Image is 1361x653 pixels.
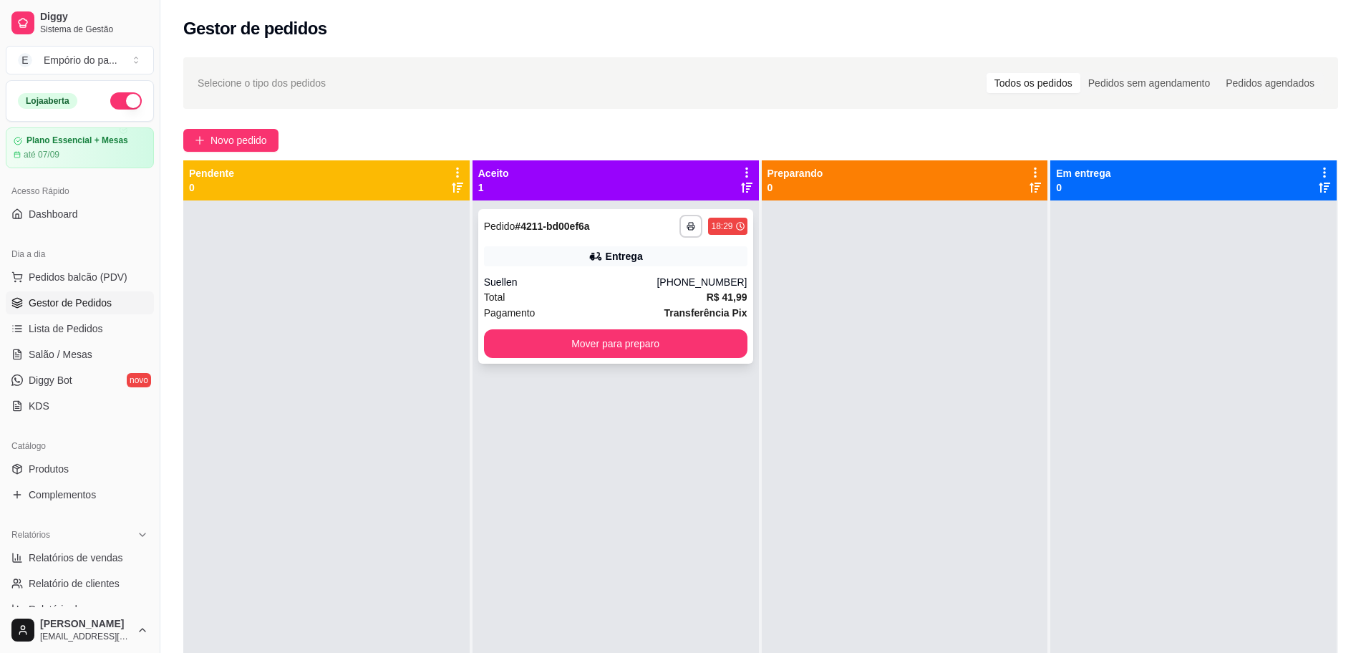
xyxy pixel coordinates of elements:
span: Relatórios de vendas [29,551,123,565]
a: Relatório de clientes [6,572,154,595]
p: Pendente [189,166,234,180]
span: plus [195,135,205,145]
a: KDS [6,395,154,417]
article: Plano Essencial + Mesas [26,135,128,146]
span: Gestor de Pedidos [29,296,112,310]
a: Relatório de mesas [6,598,154,621]
a: Produtos [6,458,154,480]
h2: Gestor de pedidos [183,17,327,40]
a: Gestor de Pedidos [6,291,154,314]
span: Pagamento [484,305,536,321]
span: Total [484,289,505,305]
div: Pedidos sem agendamento [1080,73,1218,93]
span: Pedidos balcão (PDV) [29,270,127,284]
div: Todos os pedidos [987,73,1080,93]
div: [PHONE_NUMBER] [657,275,747,289]
span: Pedido [484,221,515,232]
button: Mover para preparo [484,329,747,358]
span: Diggy [40,11,148,24]
p: Em entrega [1056,166,1110,180]
p: 0 [1056,180,1110,195]
div: Catálogo [6,435,154,458]
span: Dashboard [29,207,78,221]
span: Diggy Bot [29,373,72,387]
strong: R$ 41,99 [707,291,747,303]
span: KDS [29,399,49,413]
span: [EMAIL_ADDRESS][DOMAIN_NAME] [40,631,131,642]
p: 0 [189,180,234,195]
article: até 07/09 [24,149,59,160]
span: E [18,53,32,67]
div: Suellen [484,275,657,289]
button: Alterar Status [110,92,142,110]
p: 1 [478,180,509,195]
button: [PERSON_NAME][EMAIL_ADDRESS][DOMAIN_NAME] [6,613,154,647]
span: Relatório de clientes [29,576,120,591]
a: Lista de Pedidos [6,317,154,340]
div: Empório do pa ... [44,53,117,67]
a: Complementos [6,483,154,506]
div: Acesso Rápido [6,180,154,203]
strong: # 4211-bd00ef6a [515,221,589,232]
strong: Transferência Pix [664,307,747,319]
span: Relatórios [11,529,50,541]
a: Salão / Mesas [6,343,154,366]
p: 0 [767,180,823,195]
button: Select a team [6,46,154,74]
button: Novo pedido [183,129,279,152]
span: [PERSON_NAME] [40,618,131,631]
span: Produtos [29,462,69,476]
p: Aceito [478,166,509,180]
a: Diggy Botnovo [6,369,154,392]
span: Relatório de mesas [29,602,115,616]
div: Dia a dia [6,243,154,266]
span: Novo pedido [210,132,267,148]
a: Dashboard [6,203,154,226]
span: Lista de Pedidos [29,321,103,336]
button: Pedidos balcão (PDV) [6,266,154,289]
div: 18:29 [711,221,732,232]
span: Selecione o tipo dos pedidos [198,75,326,91]
div: Entrega [606,249,643,263]
a: Plano Essencial + Mesasaté 07/09 [6,127,154,168]
div: Pedidos agendados [1218,73,1322,93]
div: Loja aberta [18,93,77,109]
a: DiggySistema de Gestão [6,6,154,40]
a: Relatórios de vendas [6,546,154,569]
p: Preparando [767,166,823,180]
span: Salão / Mesas [29,347,92,362]
span: Sistema de Gestão [40,24,148,35]
span: Complementos [29,488,96,502]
